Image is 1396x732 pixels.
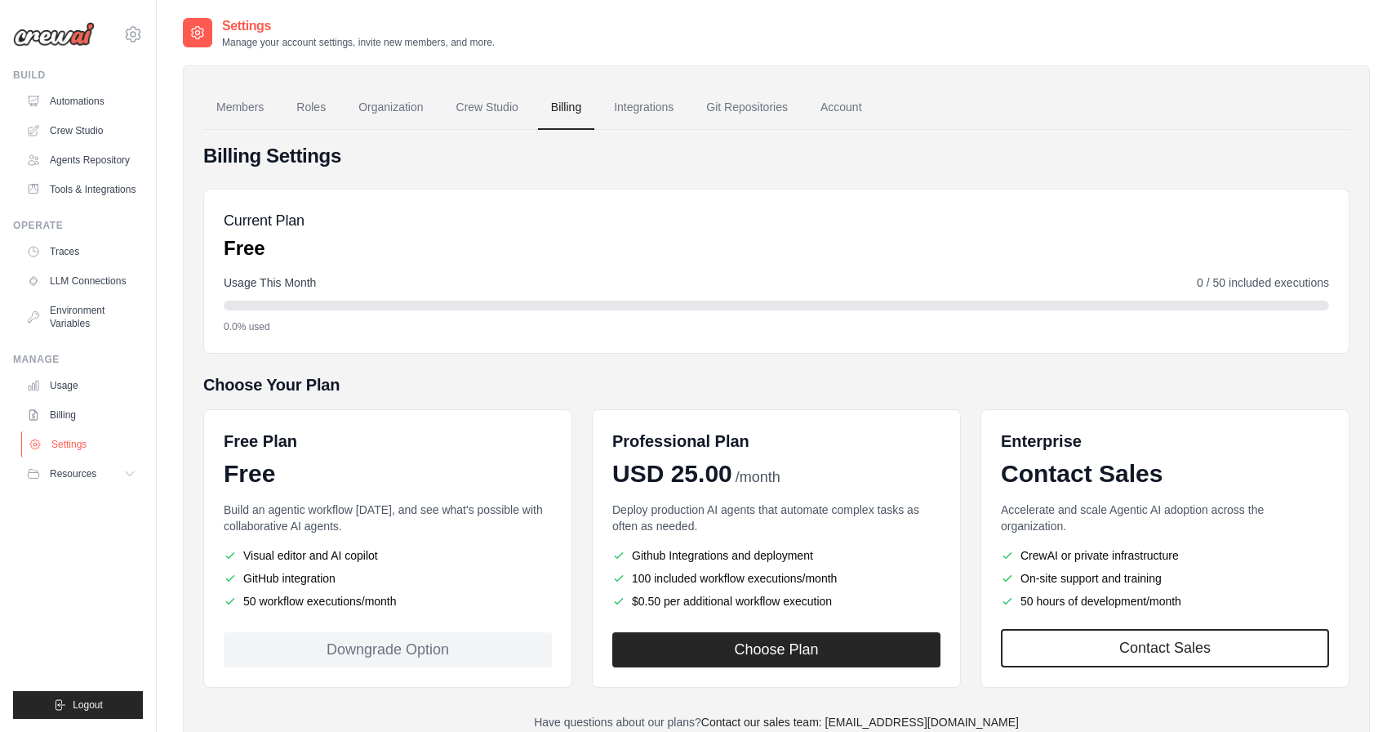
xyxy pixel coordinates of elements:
button: Logout [13,691,143,719]
div: Free [224,459,552,489]
li: CrewAI or private infrastructure [1001,547,1329,564]
h6: Professional Plan [612,430,749,453]
p: Build an agentic workflow [DATE], and see what's possible with collaborative AI agents. [224,502,552,534]
a: Traces [20,239,143,265]
li: GitHub integration [224,570,552,587]
a: Settings [21,431,144,457]
span: 0 / 50 included executions [1197,274,1329,291]
a: Tools & Integrations [20,176,143,203]
h5: Choose Your Plan [203,373,1349,396]
li: 50 hours of development/month [1001,593,1329,609]
a: Usage [20,373,143,399]
a: Integrations [601,86,687,130]
p: Manage your account settings, invite new members, and more. [222,36,495,49]
a: Contact our sales team: [EMAIL_ADDRESS][DOMAIN_NAME] [701,716,1019,729]
h5: Current Plan [224,209,305,232]
img: Logo [13,22,95,47]
p: Accelerate and scale Agentic AI adoption across the organization. [1001,502,1329,534]
li: Visual editor and AI copilot [224,547,552,564]
a: Organization [345,86,436,130]
h6: Free Plan [224,430,297,453]
span: Logout [73,699,103,712]
a: Account [807,86,875,130]
span: /month [736,466,780,489]
div: Downgrade Option [224,632,552,667]
a: Git Repositories [693,86,801,130]
li: 50 workflow executions/month [224,593,552,609]
span: 0.0% used [224,320,270,333]
button: Resources [20,461,143,487]
span: Resources [50,467,96,480]
a: Crew Studio [443,86,531,130]
li: 100 included workflow executions/month [612,570,940,587]
a: Contact Sales [1001,629,1329,667]
a: Agents Repository [20,147,143,173]
a: Environment Variables [20,297,143,337]
div: Manage [13,353,143,366]
span: Usage This Month [224,274,316,291]
a: Automations [20,88,143,114]
p: Deploy production AI agents that automate complex tasks as often as needed. [612,502,940,534]
a: Members [203,86,277,130]
li: On-site support and training [1001,570,1329,587]
a: LLM Connections [20,268,143,294]
li: $0.50 per additional workflow execution [612,593,940,609]
li: Github Integrations and deployment [612,547,940,564]
div: Contact Sales [1001,459,1329,489]
div: Build [13,69,143,82]
a: Roles [283,86,339,130]
span: USD 25.00 [612,459,732,489]
a: Billing [538,86,594,130]
a: Crew Studio [20,118,143,144]
p: Free [224,235,305,261]
button: Choose Plan [612,632,940,667]
h2: Settings [222,16,495,36]
p: Have questions about our plans? [203,714,1349,730]
div: Operate [13,219,143,232]
h4: Billing Settings [203,143,1349,169]
a: Billing [20,402,143,428]
h6: Enterprise [1001,430,1329,453]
